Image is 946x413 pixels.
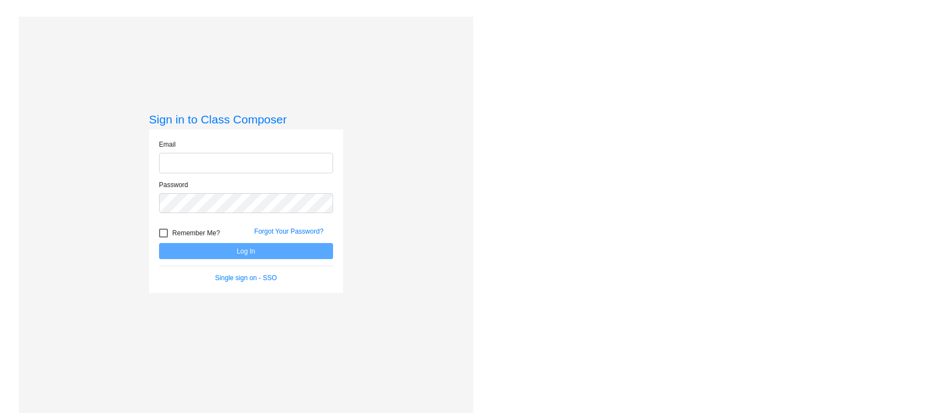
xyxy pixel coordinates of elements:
[159,180,188,190] label: Password
[159,243,333,259] button: Log In
[215,274,277,282] a: Single sign on - SSO
[149,112,343,126] h3: Sign in to Class Composer
[159,140,176,149] label: Email
[172,226,220,240] span: Remember Me?
[254,228,324,235] a: Forgot Your Password?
